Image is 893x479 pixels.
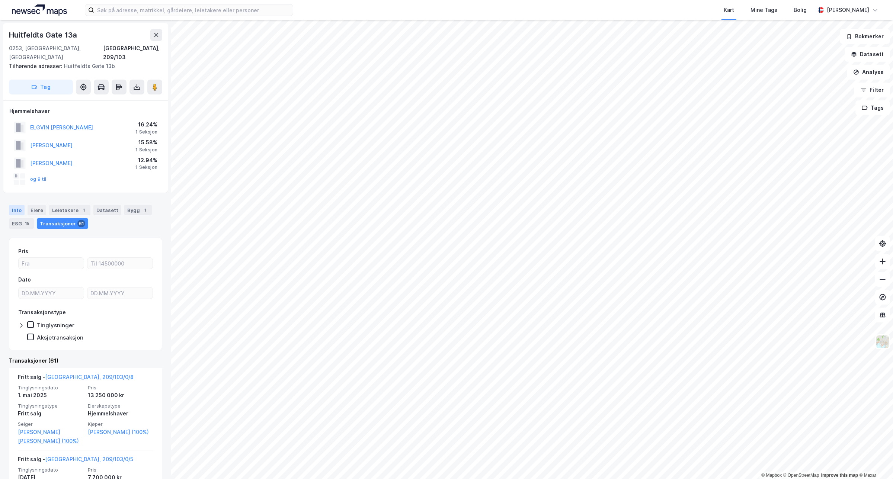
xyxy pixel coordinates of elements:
div: 15.58% [135,138,157,147]
div: 1 Seksjon [135,147,157,153]
div: [GEOGRAPHIC_DATA], 209/103 [103,44,162,62]
button: Analyse [847,65,890,80]
div: Pris [18,247,28,256]
div: ESG [9,218,34,229]
input: DD.MM.YYYY [19,287,84,299]
div: Tinglysninger [37,322,74,329]
div: 15 [23,220,31,227]
div: 1 Seksjon [135,164,157,170]
div: 1 [80,206,87,214]
div: Bolig [794,6,807,15]
input: Søk på adresse, matrikkel, gårdeiere, leietakere eller personer [94,4,293,16]
span: Eierskapstype [88,403,153,409]
span: Pris [88,467,153,473]
div: Hjemmelshaver [88,409,153,418]
div: 61 [77,220,85,227]
button: Tag [9,80,73,94]
div: Transaksjoner (61) [9,356,162,365]
input: Fra [19,258,84,269]
button: Bokmerker [840,29,890,44]
img: Z [876,335,890,349]
div: 1 Seksjon [135,129,157,135]
div: 13 250 000 kr [88,391,153,400]
a: Mapbox [761,473,782,478]
div: Aksjetransaksjon [37,334,83,341]
div: Fritt salg - [18,455,133,467]
a: [GEOGRAPHIC_DATA], 209/103/0/5 [45,456,133,462]
div: Dato [18,275,31,284]
div: [PERSON_NAME] [827,6,869,15]
span: Tinglysningsdato [18,467,83,473]
div: Leietakere [49,205,90,215]
div: Transaksjonstype [18,308,66,317]
a: [PERSON_NAME] (100%) [88,428,153,437]
div: Datasett [93,205,121,215]
div: Fritt salg - [18,373,134,385]
div: Huitfeldts Gate 13a [9,29,79,41]
iframe: Chat Widget [856,443,893,479]
div: Fritt salg [18,409,83,418]
input: Til 14500000 [87,258,153,269]
span: Kjøper [88,421,153,427]
span: Tilhørende adresser: [9,63,64,69]
span: Tinglysningsdato [18,385,83,391]
div: Eiere [28,205,46,215]
div: Huitfeldts Gate 13b [9,62,156,71]
a: Improve this map [821,473,858,478]
a: OpenStreetMap [783,473,819,478]
span: Pris [88,385,153,391]
div: 0253, [GEOGRAPHIC_DATA], [GEOGRAPHIC_DATA] [9,44,103,62]
div: 12.94% [135,156,157,165]
div: Kart [724,6,734,15]
a: [GEOGRAPHIC_DATA], 209/103/0/8 [45,374,134,380]
input: DD.MM.YYYY [87,287,153,299]
button: Tags [855,100,890,115]
div: Mine Tags [750,6,777,15]
span: Tinglysningstype [18,403,83,409]
div: 1. mai 2025 [18,391,83,400]
div: 1 [141,206,149,214]
button: Filter [854,83,890,97]
div: Info [9,205,25,215]
div: Hjemmelshaver [9,107,162,116]
div: Transaksjoner [37,218,88,229]
div: Bygg [124,205,152,215]
a: [PERSON_NAME] [PERSON_NAME] (100%) [18,428,83,446]
img: logo.a4113a55bc3d86da70a041830d287a7e.svg [12,4,67,16]
span: Selger [18,421,83,427]
div: 16.24% [135,120,157,129]
button: Datasett [845,47,890,62]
